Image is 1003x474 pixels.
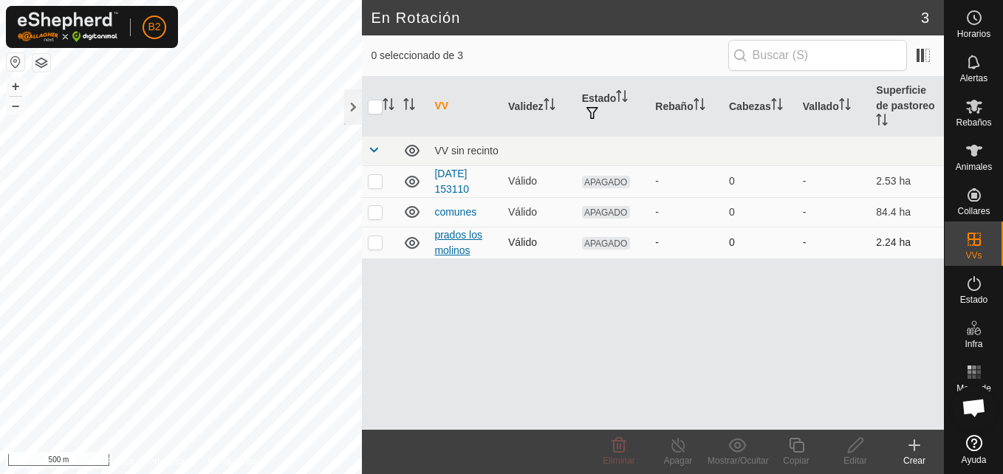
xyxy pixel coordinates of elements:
[582,176,630,188] span: APAGADO
[767,454,826,467] div: Copiar
[148,19,160,35] span: B2
[945,429,1003,470] a: Ayuda
[956,162,992,171] span: Animales
[655,205,717,220] div: -
[18,12,118,42] img: Logo Gallagher
[603,456,634,466] span: Eliminar
[434,145,938,157] div: VV sin recinto
[502,197,576,227] td: Válido
[965,251,982,260] span: VVs
[956,118,991,127] span: Rebaños
[428,77,502,137] th: VV
[403,100,415,112] p-sorticon: Activar para ordenar
[648,454,708,467] div: Apagar
[502,227,576,258] td: Válido
[921,7,929,29] span: 3
[960,295,987,304] span: Estado
[434,168,469,195] a: [DATE] 153110
[208,455,257,468] a: Contáctenos
[957,30,990,38] span: Horarios
[502,77,576,137] th: Validez
[797,227,871,258] td: -
[105,455,190,468] a: Política de Privacidad
[434,229,482,256] a: prados los molinos
[649,77,723,137] th: Rebaño
[723,165,797,197] td: 0
[582,206,630,219] span: APAGADO
[616,92,628,104] p-sorticon: Activar para ordenar
[957,207,990,216] span: Collares
[708,454,767,467] div: Mostrar/Ocultar
[576,77,650,137] th: Estado
[962,456,987,464] span: Ayuda
[797,197,871,227] td: -
[797,77,871,137] th: Vallado
[870,165,944,197] td: 2.53 ha
[728,40,907,71] input: Buscar (S)
[655,174,717,189] div: -
[826,454,885,467] div: Editar
[544,100,555,112] p-sorticon: Activar para ordenar
[383,100,394,112] p-sorticon: Activar para ordenar
[502,165,576,197] td: Válido
[32,54,50,72] button: Capas del Mapa
[876,116,888,128] p-sorticon: Activar para ordenar
[371,9,921,27] h2: En Rotación
[771,100,783,112] p-sorticon: Activar para ordenar
[7,97,24,114] button: –
[723,77,797,137] th: Cabezas
[952,385,996,430] div: Chat abierto
[582,237,630,250] span: APAGADO
[960,74,987,83] span: Alertas
[694,100,705,112] p-sorticon: Activar para ordenar
[839,100,851,112] p-sorticon: Activar para ordenar
[7,78,24,95] button: +
[885,454,944,467] div: Crear
[797,165,871,197] td: -
[723,197,797,227] td: 0
[655,235,717,250] div: -
[870,197,944,227] td: 84.4 ha
[723,227,797,258] td: 0
[965,340,982,348] span: Infra
[870,227,944,258] td: 2.24 ha
[7,53,24,71] button: Restablecer Mapa
[870,77,944,137] th: Superficie de pastoreo
[948,384,999,402] span: Mapa de Calor
[371,48,728,63] span: 0 seleccionado de 3
[434,206,476,218] a: comunes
